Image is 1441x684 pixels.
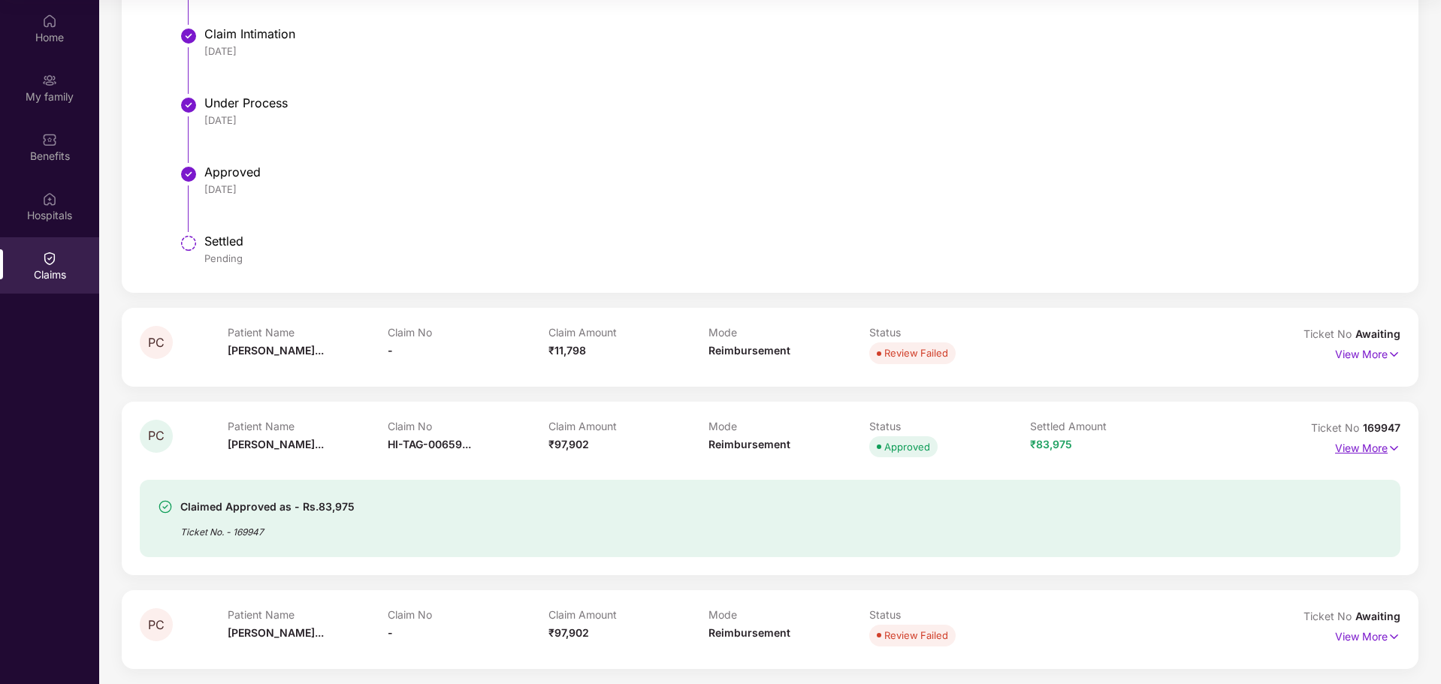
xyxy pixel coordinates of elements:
[1355,610,1400,622] span: Awaiting
[204,234,1385,249] div: Settled
[1355,327,1400,340] span: Awaiting
[388,344,393,357] span: -
[204,113,1385,127] div: [DATE]
[42,13,57,28] img: svg+xml;base64,PHN2ZyBpZD0iSG9tZSIgeG1sbnM9Imh0dHA6Ly93d3cudzMub3JnLzIwMDAvc3ZnIiB3aWR0aD0iMjAiIG...
[180,96,198,114] img: svg+xml;base64,PHN2ZyBpZD0iU3RlcC1Eb25lLTMyeDMyIiB4bWxucz0iaHR0cDovL3d3dy53My5vcmcvMjAwMC9zdmciIH...
[1030,420,1191,432] p: Settled Amount
[548,420,709,432] p: Claim Amount
[1335,436,1400,457] p: View More
[708,420,869,432] p: Mode
[388,608,548,621] p: Claim No
[204,26,1385,41] div: Claim Intimation
[204,164,1385,179] div: Approved
[708,344,790,357] span: Reimbursement
[548,626,589,639] span: ₹97,902
[228,608,388,621] p: Patient Name
[1388,440,1400,457] img: svg+xml;base64,PHN2ZyB4bWxucz0iaHR0cDovL3d3dy53My5vcmcvMjAwMC9zdmciIHdpZHRoPSIxNyIgaGVpZ2h0PSIxNy...
[1304,327,1355,340] span: Ticket No
[388,626,393,639] span: -
[708,608,869,621] p: Mode
[228,438,324,450] span: [PERSON_NAME]...
[708,626,790,639] span: Reimbursement
[548,344,586,357] span: ₹11,798
[548,608,709,621] p: Claim Amount
[884,439,930,454] div: Approved
[204,95,1385,110] div: Under Process
[869,420,1030,432] p: Status
[1335,625,1400,645] p: View More
[884,345,948,360] div: Review Failed
[388,438,471,450] span: HI-TAG-00659...
[1030,438,1072,450] span: ₹83,975
[1363,421,1400,434] span: 169947
[228,344,324,357] span: [PERSON_NAME]...
[180,234,198,252] img: svg+xml;base64,PHN2ZyBpZD0iU3RlcC1QZW5kaW5nLTMyeDMyIiB4bWxucz0iaHR0cDovL3d3dy53My5vcmcvMjAwMC9zdm...
[228,626,324,639] span: [PERSON_NAME]...
[204,44,1385,58] div: [DATE]
[42,250,57,265] img: svg+xml;base64,PHN2ZyBpZD0iQ2xhaW0iIHhtbG5zPSJodHRwOi8vd3d3LnczLm9yZy8yMDAwL3N2ZyIgd2lkdGg9IjIwIi...
[148,619,165,631] span: PC
[548,438,589,450] span: ₹97,902
[388,326,548,339] p: Claim No
[869,326,1030,339] p: Status
[708,438,790,450] span: Reimbursement
[148,336,165,349] span: PC
[158,499,173,514] img: svg+xml;base64,PHN2ZyBpZD0iU3VjY2Vzcy0zMngzMiIgeG1sbnM9Imh0dHA6Ly93d3cudzMub3JnLzIwMDAvc3ZnIiB3aW...
[180,27,198,45] img: svg+xml;base64,PHN2ZyBpZD0iU3RlcC1Eb25lLTMyeDMyIiB4bWxucz0iaHR0cDovL3d3dy53My5vcmcvMjAwMC9zdmciIH...
[548,326,709,339] p: Claim Amount
[42,191,57,206] img: svg+xml;base64,PHN2ZyBpZD0iSG9zcGl0YWxzIiB4bWxucz0iaHR0cDovL3d3dy53My5vcmcvMjAwMC9zdmciIHdpZHRoPS...
[148,429,165,442] span: PC
[1335,342,1400,363] p: View More
[180,516,355,539] div: Ticket No. - 169947
[42,72,57,87] img: svg+xml;base64,PHN2ZyB3aWR0aD0iMjAiIGhlaWdodD0iMjAiIHZpZXdCb3g9IjAgMCAyMCAyMCIgZmlsbD0ibm9uZSIgeG...
[708,326,869,339] p: Mode
[884,628,948,643] div: Review Failed
[180,498,355,516] div: Claimed Approved as - Rs.83,975
[869,608,1030,621] p: Status
[180,165,198,183] img: svg+xml;base64,PHN2ZyBpZD0iU3RlcC1Eb25lLTMyeDMyIiB4bWxucz0iaHR0cDovL3d3dy53My5vcmcvMjAwMC9zdmciIH...
[388,420,548,432] p: Claim No
[1304,610,1355,622] span: Ticket No
[1388,628,1400,645] img: svg+xml;base64,PHN2ZyB4bWxucz0iaHR0cDovL3d3dy53My5vcmcvMjAwMC9zdmciIHdpZHRoPSIxNyIgaGVpZ2h0PSIxNy...
[1388,346,1400,363] img: svg+xml;base64,PHN2ZyB4bWxucz0iaHR0cDovL3d3dy53My5vcmcvMjAwMC9zdmciIHdpZHRoPSIxNyIgaGVpZ2h0PSIxNy...
[204,252,1385,265] div: Pending
[1311,421,1363,434] span: Ticket No
[204,182,1385,196] div: [DATE]
[42,131,57,146] img: svg+xml;base64,PHN2ZyBpZD0iQmVuZWZpdHMiIHhtbG5zPSJodHRwOi8vd3d3LnczLm9yZy8yMDAwL3N2ZyIgd2lkdGg9Ij...
[228,326,388,339] p: Patient Name
[228,420,388,432] p: Patient Name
